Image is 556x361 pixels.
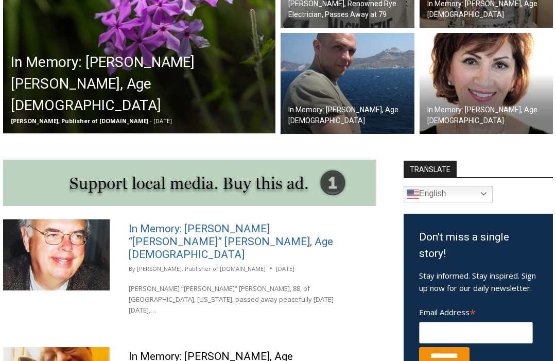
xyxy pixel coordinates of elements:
[3,219,110,290] img: Obituary - William Taggart
[404,161,457,177] strong: TRANSLATE
[137,265,266,272] a: [PERSON_NAME], Publisher of [DOMAIN_NAME]
[420,33,553,134] img: Obituary - Elizabeth Calise - 2
[129,222,333,261] a: In Memory: [PERSON_NAME] “[PERSON_NAME]” [PERSON_NAME], Age [DEMOGRAPHIC_DATA]
[106,64,146,123] div: "[PERSON_NAME]'s draw is the fine variety of pristine raw fish kept on hand"
[269,102,477,126] span: Intern @ [DOMAIN_NAME]
[419,269,537,294] p: Stay informed. Stay inspired. Sign up now for our daily newsletter.
[419,302,533,320] label: Email Address
[306,3,372,47] a: Book [PERSON_NAME]'s Good Humor for Your Event
[420,33,553,134] a: In Memory: [PERSON_NAME], Age [DEMOGRAPHIC_DATA]
[129,283,357,315] p: [PERSON_NAME] “[PERSON_NAME]” [PERSON_NAME], 88, of [GEOGRAPHIC_DATA], [US_STATE], passed away pe...
[11,117,148,125] span: [PERSON_NAME], Publisher of [DOMAIN_NAME]
[281,33,414,134] img: Obituary - Rocco Caruso
[260,1,486,100] div: "We would have speakers with experience in local journalism speak to us about their experiences a...
[407,188,419,200] img: en
[276,264,294,273] time: [DATE]
[67,13,254,33] div: Available for Private Home, Business, Club or Other Events
[3,160,376,206] img: support local media, buy this ad
[1,104,103,128] a: Open Tues. - Sun. [PHONE_NUMBER]
[153,117,172,125] span: [DATE]
[288,105,412,126] h2: In Memory: [PERSON_NAME], Age [DEMOGRAPHIC_DATA]
[11,51,273,116] h2: In Memory: [PERSON_NAME] [PERSON_NAME], Age [DEMOGRAPHIC_DATA]
[248,100,499,128] a: Intern @ [DOMAIN_NAME]
[404,186,493,202] a: English
[419,229,537,262] h3: Don't miss a single story!
[427,105,551,126] h2: In Memory: [PERSON_NAME], Age [DEMOGRAPHIC_DATA]
[281,33,414,134] a: In Memory: [PERSON_NAME], Age [DEMOGRAPHIC_DATA]
[150,117,152,125] span: -
[314,11,358,40] h4: Book [PERSON_NAME]'s Good Humor for Your Event
[3,106,101,145] span: Open Tues. - Sun. [PHONE_NUMBER]
[129,264,135,273] span: By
